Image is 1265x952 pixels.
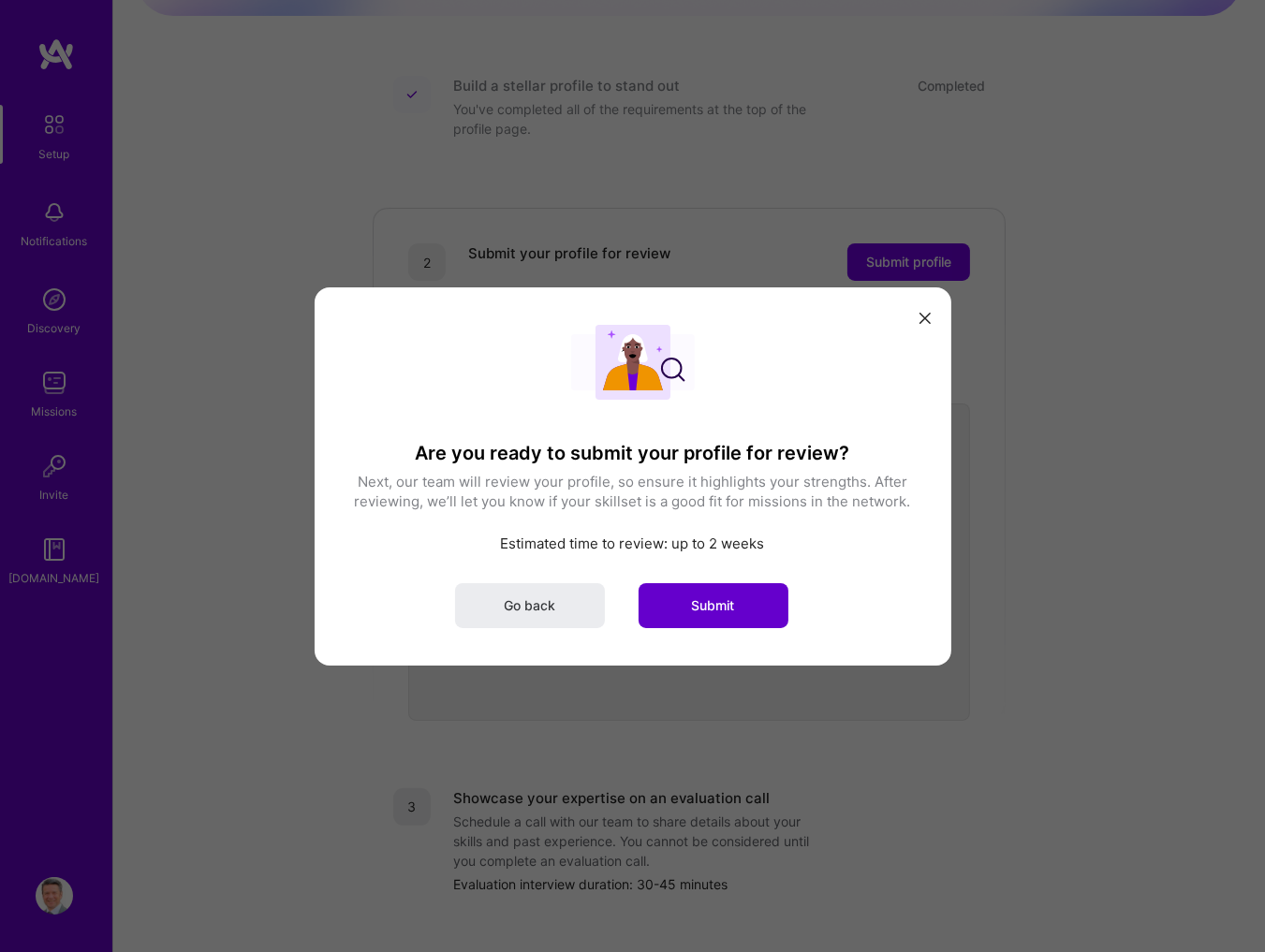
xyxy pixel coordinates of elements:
div: modal [315,286,951,665]
p: Estimated time to review: up to 2 weeks [352,533,914,552]
h3: Are you ready to submit your profile for review? [352,441,914,463]
button: Go back [455,582,605,627]
i: icon Close [919,313,931,324]
img: User [571,324,695,399]
span: Go back [504,595,555,614]
span: Submit [692,595,735,614]
p: Next, our team will review your profile, so ensure it highlights your strengths. After reviewing,... [352,471,914,510]
button: Submit [639,582,788,627]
